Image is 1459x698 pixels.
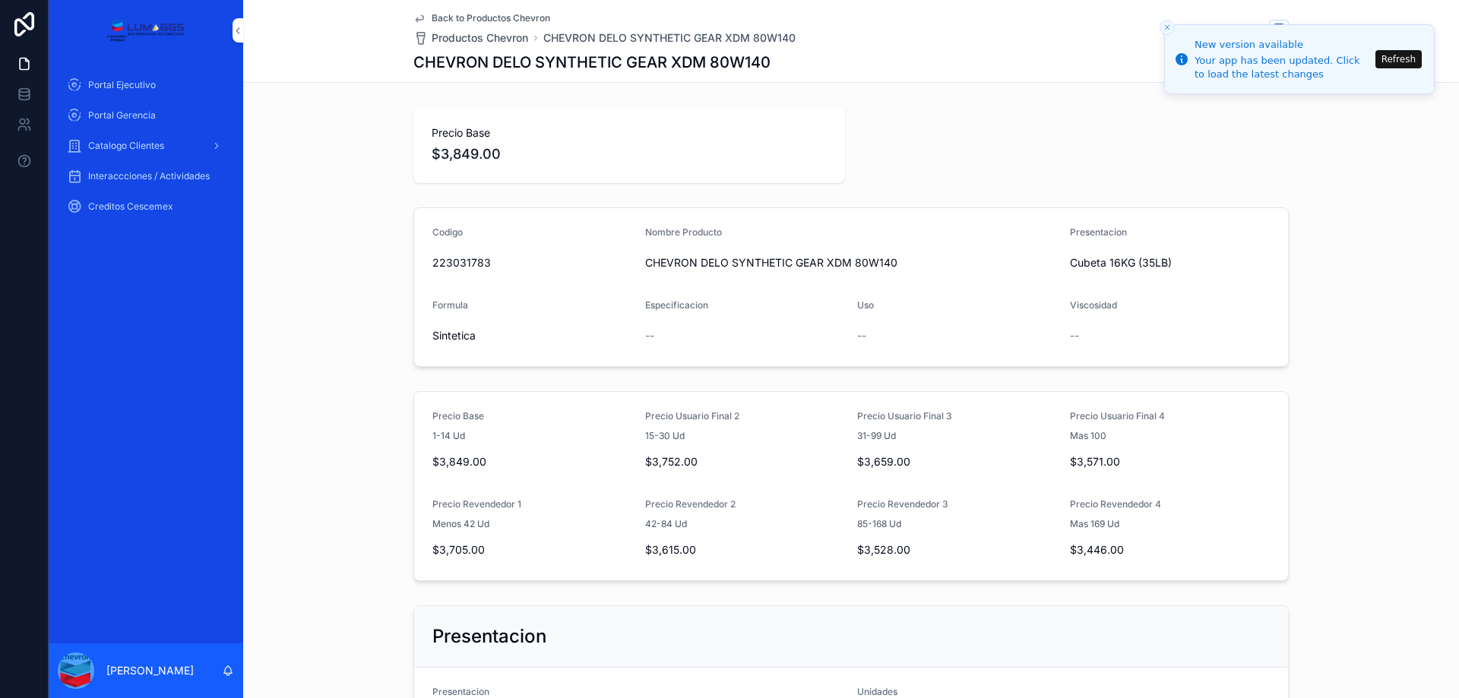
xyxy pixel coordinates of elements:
span: Precio Revendedor 4 [1070,498,1161,510]
span: Nombre Producto [645,226,722,238]
span: $3,705.00 [432,542,633,557]
span: Back to Productos Chevron [432,12,550,24]
span: Sintetica [432,328,633,343]
span: Mas 100 [1070,430,1106,442]
span: CHEVRON DELO SYNTHETIC GEAR XDM 80W140 [645,255,1058,270]
a: Productos Chevron [413,30,528,46]
span: $3,615.00 [645,542,846,557]
h2: Presentacion [432,624,546,649]
span: $3,528.00 [857,542,1058,557]
span: -- [857,328,866,343]
span: $3,659.00 [857,454,1058,469]
span: Productos Chevron [432,30,528,46]
span: $3,446.00 [1070,542,1271,557]
span: Creditos Cescemex [88,201,173,213]
span: Precio Usuario Final 2 [645,410,739,422]
span: Precio Base [432,410,484,422]
span: $3,849.00 [432,454,633,469]
span: Mas 169 Ud [1070,518,1119,530]
span: -- [1070,328,1079,343]
span: 31-99 Ud [857,430,896,442]
span: Precio Revendedor 1 [432,498,521,510]
a: Back to Productos Chevron [413,12,550,24]
a: Portal Ejecutivo [58,71,234,99]
span: Precio Usuario Final 3 [857,410,952,422]
h1: CHEVRON DELO SYNTHETIC GEAR XDM 80W140 [413,52,771,73]
span: Uso [857,299,874,311]
span: Menos 42 Ud [432,518,489,530]
span: Especificacion [645,299,708,311]
span: 42-84 Ud [645,518,687,530]
span: Cubeta 16KG (35LB) [1070,255,1172,270]
span: Codigo [432,226,463,238]
span: Presentacion [432,686,489,697]
span: Portal Ejecutivo [88,79,156,91]
span: $3,849.00 [432,144,827,165]
span: Formula [432,299,468,311]
div: scrollable content [49,61,243,240]
span: 1-14 Ud [432,430,465,442]
p: [PERSON_NAME] [106,663,194,678]
span: $3,571.00 [1070,454,1271,469]
span: $3,752.00 [645,454,846,469]
a: CHEVRON DELO SYNTHETIC GEAR XDM 80W140 [543,30,796,46]
div: New version available [1195,37,1371,52]
div: Your app has been updated. Click to load the latest changes [1195,54,1371,81]
a: Creditos Cescemex [58,193,234,220]
button: Refresh [1375,50,1422,68]
span: Catalogo Clientes [88,140,164,152]
span: Precio Revendedor 3 [857,498,948,510]
span: Presentacion [1070,226,1127,238]
span: Precio Base [432,125,827,141]
span: Interaccciones / Actividades [88,170,210,182]
span: 15-30 Ud [645,430,685,442]
span: Portal Gerencia [88,109,156,122]
span: 85-168 Ud [857,518,901,530]
a: Portal Gerencia [58,102,234,129]
span: Viscosidad [1070,299,1117,311]
span: Unidades [857,686,897,697]
img: App logo [107,18,184,43]
span: Precio Revendedor 2 [645,498,736,510]
span: Precio Usuario Final 4 [1070,410,1165,422]
a: Catalogo Clientes [58,132,234,159]
button: Close toast [1160,20,1175,35]
span: 223031783 [432,255,633,270]
a: Interaccciones / Actividades [58,163,234,190]
span: -- [645,328,654,343]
